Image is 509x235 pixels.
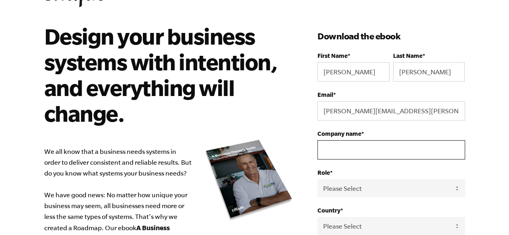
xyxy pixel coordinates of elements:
[317,130,361,137] span: Company name
[317,52,348,59] span: First Name
[317,207,340,214] span: Country
[317,91,333,98] span: Email
[317,169,330,176] span: Role
[317,30,465,43] h3: Download the ebook
[44,23,282,126] h2: Design your business systems with intention, and everything will change.
[469,196,509,235] iframe: Chat Widget
[469,196,509,235] div: Widget de chat
[205,139,293,221] img: new_roadmap_cover_093019
[393,52,422,59] span: Last Name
